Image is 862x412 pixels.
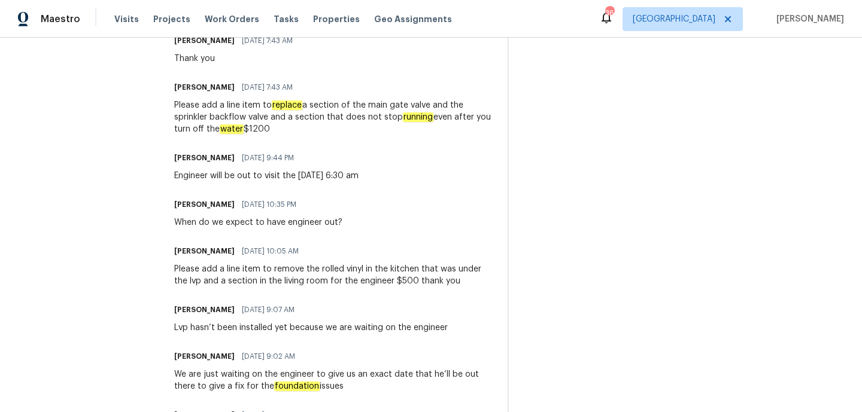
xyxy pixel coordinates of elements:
span: [DATE] 7:43 AM [242,81,293,93]
span: [DATE] 7:43 AM [242,35,293,47]
span: Maestro [41,13,80,25]
div: When do we expect to have engineer out? [174,216,342,228]
span: Properties [313,13,360,25]
div: Please add a line item to a section of the main gate valve and the sprinkler backflow valve and a... [174,99,494,135]
span: Geo Assignments [374,13,452,25]
span: Visits [114,13,139,25]
em: water [220,124,244,134]
em: running [403,112,433,122]
span: [DATE] 10:35 PM [242,199,296,210]
span: [DATE] 9:44 PM [242,152,294,164]
span: Work Orders [205,13,259,25]
span: [GEOGRAPHIC_DATA] [633,13,715,25]
div: We are just waiting on the engineer to give us an exact date that he’ll be out there to give a fi... [174,368,494,392]
div: Lvp hasn’t been installed yet because we are waiting on the engineer [174,322,448,334]
span: Projects [153,13,190,25]
span: Tasks [274,15,299,23]
div: 36 [605,7,614,19]
span: [PERSON_NAME] [772,13,844,25]
span: [DATE] 10:05 AM [242,245,299,257]
h6: [PERSON_NAME] [174,35,235,47]
h6: [PERSON_NAME] [174,304,235,316]
em: replace [272,100,302,110]
h6: [PERSON_NAME] [174,81,235,93]
span: [DATE] 9:02 AM [242,350,295,362]
h6: [PERSON_NAME] [174,152,235,164]
div: Engineer will be out to visit the [DATE] 6:30 am [174,170,359,182]
h6: [PERSON_NAME] [174,199,235,210]
span: [DATE] 9:07 AM [242,304,295,316]
h6: [PERSON_NAME] [174,245,235,257]
div: Thank you [174,53,300,65]
div: Please add a line item to remove the rolled vinyl in the kitchen that was under the lvp and a sec... [174,263,494,287]
em: foundation [274,382,320,391]
h6: [PERSON_NAME] [174,350,235,362]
